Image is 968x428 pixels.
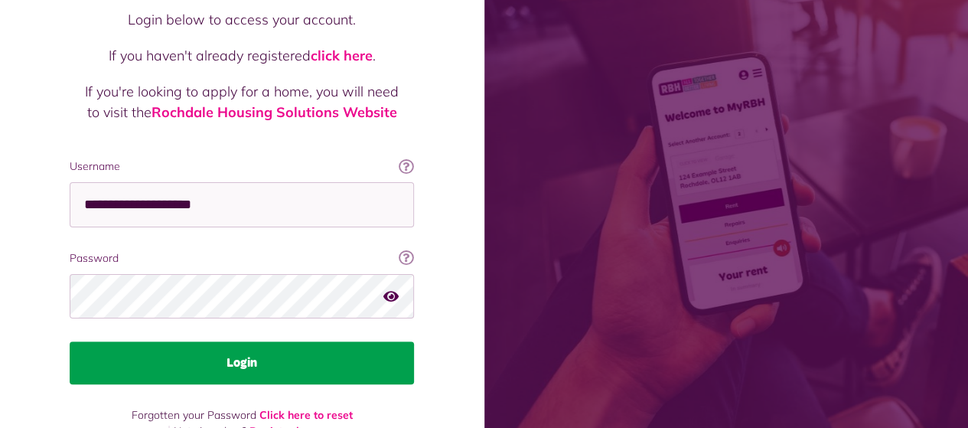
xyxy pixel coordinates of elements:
[85,45,399,66] p: If you haven't already registered .
[259,408,353,422] a: Click here to reset
[70,341,414,384] button: Login
[311,47,373,64] a: click here
[70,158,414,175] label: Username
[132,408,256,422] span: Forgotten your Password
[70,250,414,266] label: Password
[85,9,399,30] p: Login below to access your account.
[152,103,397,121] a: Rochdale Housing Solutions Website
[85,81,399,123] p: If you're looking to apply for a home, you will need to visit the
